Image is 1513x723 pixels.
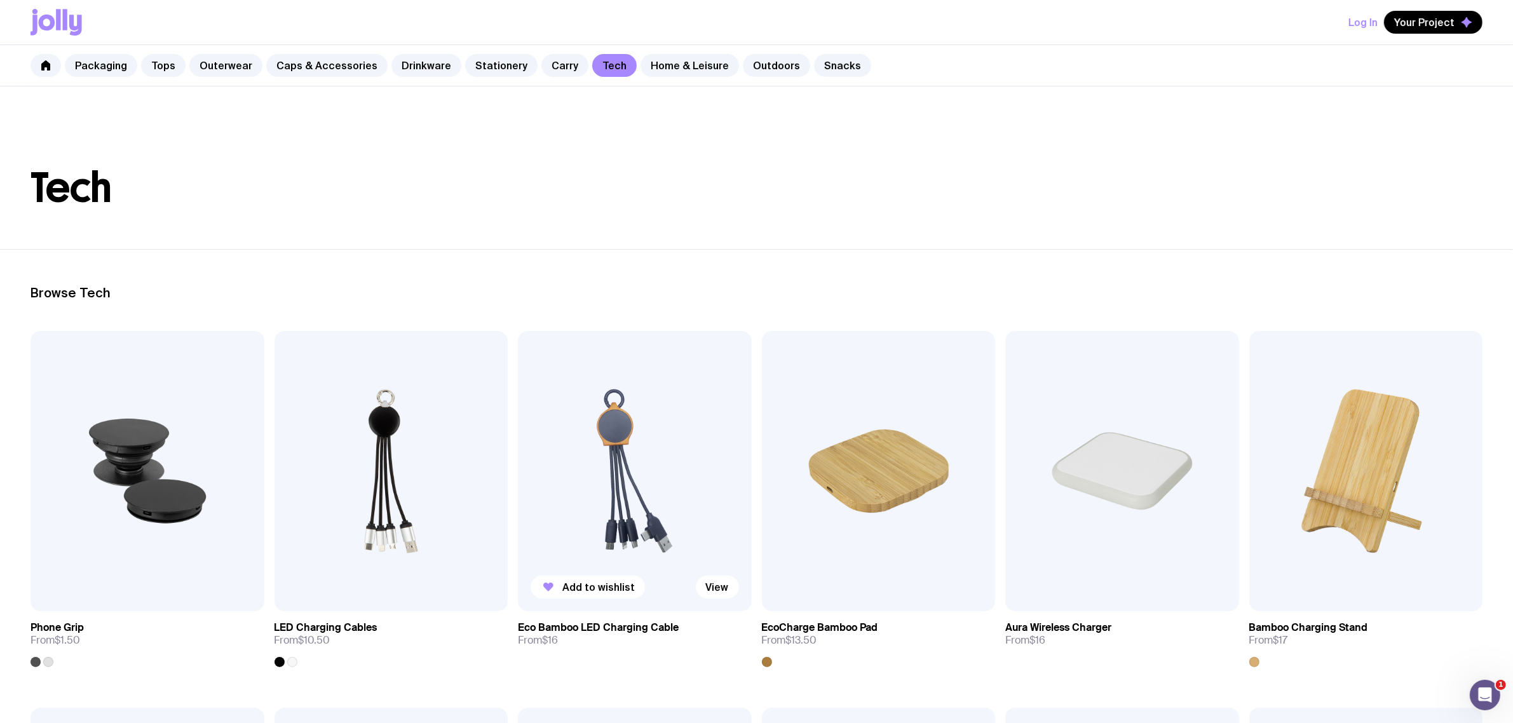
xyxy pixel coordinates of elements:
[141,54,186,77] a: Tops
[1005,621,1111,634] h3: Aura Wireless Charger
[641,54,739,77] a: Home & Leisure
[1249,634,1288,647] span: From
[1496,680,1506,690] span: 1
[518,634,558,647] span: From
[299,633,330,647] span: $10.50
[531,576,645,598] button: Add to wishlist
[743,54,810,77] a: Outdoors
[1249,621,1368,634] h3: Bamboo Charging Stand
[541,54,588,77] a: Carry
[31,621,84,634] h3: Phone Grip
[762,621,878,634] h3: EcoCharge Bamboo Pad
[1348,11,1378,34] button: Log In
[814,54,871,77] a: Snacks
[762,634,817,647] span: From
[465,54,538,77] a: Stationery
[31,634,80,647] span: From
[592,54,637,77] a: Tech
[562,581,635,593] span: Add to wishlist
[65,54,137,77] a: Packaging
[55,633,80,647] span: $1.50
[1394,16,1455,29] span: Your Project
[542,633,558,647] span: $16
[31,611,264,667] a: Phone GripFrom$1.50
[1029,633,1045,647] span: $16
[1384,11,1482,34] button: Your Project
[518,611,752,657] a: Eco Bamboo LED Charging CableFrom$16
[275,621,377,634] h3: LED Charging Cables
[275,634,330,647] span: From
[786,633,817,647] span: $13.50
[1273,633,1288,647] span: $17
[31,285,1482,301] h2: Browse Tech
[391,54,461,77] a: Drinkware
[1470,680,1500,710] iframe: Intercom live chat
[189,54,262,77] a: Outerwear
[1005,611,1239,657] a: Aura Wireless ChargerFrom$16
[1005,634,1045,647] span: From
[696,576,739,598] a: View
[275,611,508,667] a: LED Charging CablesFrom$10.50
[266,54,388,77] a: Caps & Accessories
[1249,611,1483,667] a: Bamboo Charging StandFrom$17
[762,611,996,667] a: EcoCharge Bamboo PadFrom$13.50
[31,168,1482,208] h1: Tech
[518,621,679,634] h3: Eco Bamboo LED Charging Cable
